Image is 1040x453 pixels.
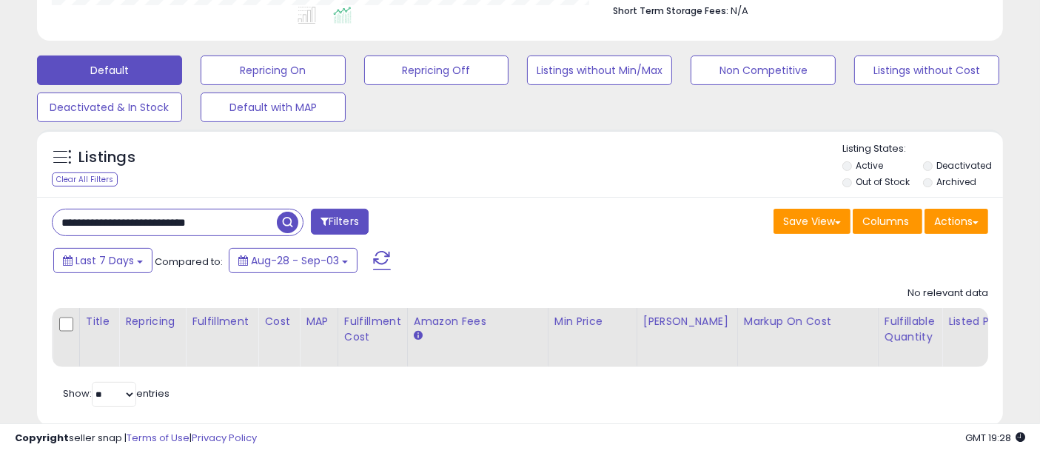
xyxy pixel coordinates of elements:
[862,214,909,229] span: Columns
[414,314,542,329] div: Amazon Fees
[925,209,988,234] button: Actions
[251,253,339,268] span: Aug-28 - Sep-03
[853,209,922,234] button: Columns
[264,314,293,329] div: Cost
[842,142,1003,156] p: Listing States:
[229,248,358,273] button: Aug-28 - Sep-03
[937,159,993,172] label: Deactivated
[201,56,346,85] button: Repricing On
[364,56,509,85] button: Repricing Off
[15,432,257,446] div: seller snap | |
[856,159,884,172] label: Active
[737,308,878,367] th: The percentage added to the cost of goods (COGS) that forms the calculator for Min & Max prices.
[192,431,257,445] a: Privacy Policy
[937,175,977,188] label: Archived
[731,4,748,18] span: N/A
[53,248,152,273] button: Last 7 Days
[201,93,346,122] button: Default with MAP
[554,314,631,329] div: Min Price
[15,431,69,445] strong: Copyright
[76,253,134,268] span: Last 7 Days
[854,56,999,85] button: Listings without Cost
[643,314,731,329] div: [PERSON_NAME]
[885,314,936,345] div: Fulfillable Quantity
[63,386,170,400] span: Show: entries
[37,93,182,122] button: Deactivated & In Stock
[125,314,179,329] div: Repricing
[965,431,1025,445] span: 2025-09-11 19:28 GMT
[127,431,189,445] a: Terms of Use
[311,209,369,235] button: Filters
[52,172,118,187] div: Clear All Filters
[192,314,252,329] div: Fulfillment
[414,329,423,343] small: Amazon Fees.
[774,209,851,234] button: Save View
[86,314,113,329] div: Title
[613,4,728,17] b: Short Term Storage Fees:
[744,314,872,329] div: Markup on Cost
[306,314,331,329] div: MAP
[37,56,182,85] button: Default
[78,147,135,168] h5: Listings
[908,286,988,301] div: No relevant data
[344,314,401,345] div: Fulfillment Cost
[691,56,836,85] button: Non Competitive
[856,175,910,188] label: Out of Stock
[155,255,223,269] span: Compared to:
[527,56,672,85] button: Listings without Min/Max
